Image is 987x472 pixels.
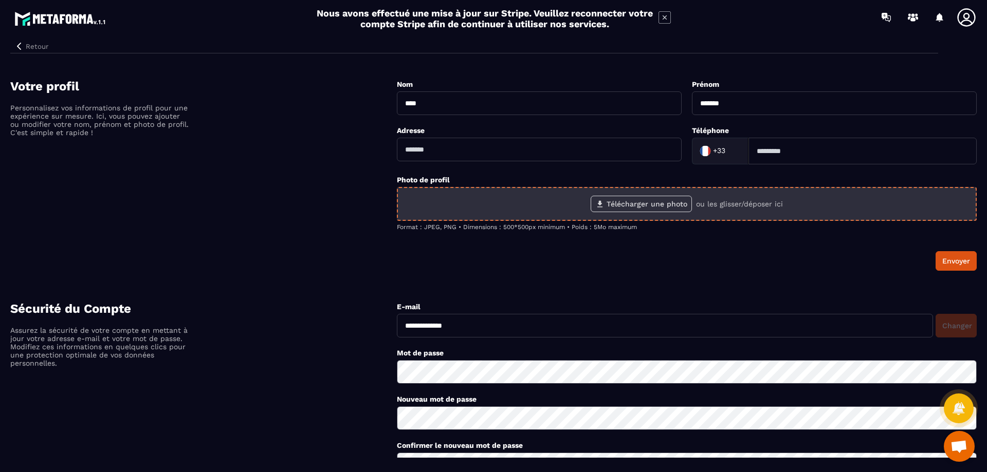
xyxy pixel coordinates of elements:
label: Téléphone [692,126,729,135]
img: logo [14,9,107,28]
img: Country Flag [695,141,716,161]
h4: Votre profil [10,79,397,93]
input: Search for option [727,143,738,159]
h2: Nous avons effectué une mise à jour sur Stripe. Veuillez reconnecter votre compte Stripe afin de ... [316,8,653,29]
p: Personnalisez vos informations de profil pour une expérience sur mesure. Ici, vous pouvez ajouter... [10,104,190,137]
button: Retour [10,40,52,53]
h4: Sécurité du Compte [10,301,397,316]
label: Confirmer le nouveau mot de passe [397,441,523,449]
p: Assurez la sécurité de votre compte en mettant à jour votre adresse e-mail et votre mot de passe.... [10,326,190,367]
label: E-mail [397,303,421,311]
button: Envoyer [936,251,977,271]
p: ou les glisser/déposer ici [696,200,783,208]
label: Nouveau mot de passe [397,395,477,403]
a: Ouvrir le chat [944,431,975,462]
label: Télécharger une photo [591,196,692,212]
div: Search for option [692,138,748,164]
label: Prénom [692,80,719,88]
span: +33 [713,146,725,156]
label: Photo de profil [397,176,450,184]
p: Format : JPEG, PNG • Dimensions : 500*500px minimum • Poids : 5Mo maximum [397,223,977,231]
label: Nom [397,80,413,88]
label: Mot de passe [397,349,444,357]
label: Adresse [397,126,425,135]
